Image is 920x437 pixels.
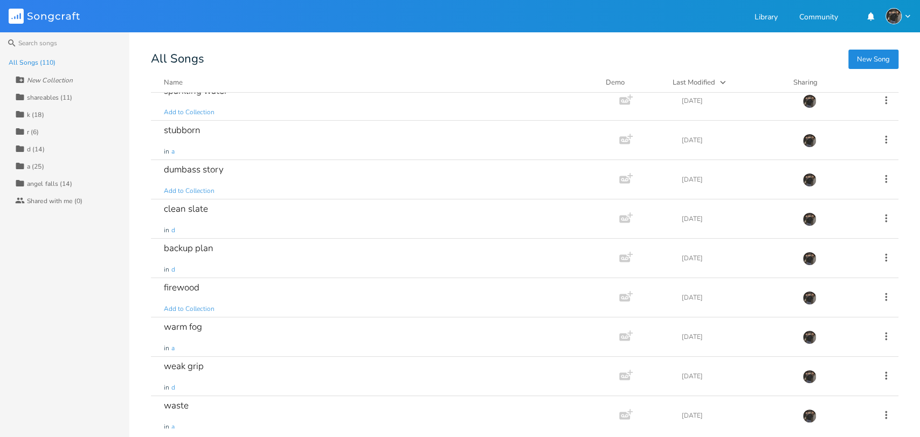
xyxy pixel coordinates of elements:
div: clean slate [164,204,208,213]
div: All Songs [151,54,898,64]
a: Community [799,13,838,23]
div: stubborn [164,126,200,135]
span: d [171,383,175,392]
img: August Tyler Gallant [803,252,817,266]
span: in [164,383,169,392]
div: Shared with me (0) [27,198,82,204]
div: dumbass story [164,165,224,174]
span: in [164,344,169,353]
div: weak grip [164,362,204,371]
span: Add to Collection [164,108,215,117]
div: [DATE] [682,176,790,183]
button: New Song [848,50,898,69]
img: August Tyler Gallant [803,291,817,305]
div: firewood [164,283,199,292]
span: d [171,265,175,274]
div: [DATE] [682,334,790,340]
button: Name [164,77,593,88]
div: Last Modified [673,78,715,87]
img: August Tyler Gallant [803,330,817,344]
img: August Tyler Gallant [803,409,817,423]
div: [DATE] [682,98,790,104]
img: August Tyler Gallant [803,94,817,108]
span: d [171,226,175,235]
a: Library [755,13,778,23]
span: a [171,422,175,432]
button: Last Modified [673,77,780,88]
div: Name [164,78,183,87]
span: Add to Collection [164,186,215,196]
div: All Songs (110) [9,59,56,66]
div: Demo [606,77,660,88]
div: a (25) [27,163,44,170]
span: in [164,226,169,235]
div: r (6) [27,129,39,135]
div: New Collection [27,77,73,84]
div: [DATE] [682,412,790,419]
div: d (14) [27,146,45,152]
div: [DATE] [682,137,790,143]
div: backup plan [164,244,213,253]
span: in [164,422,169,432]
div: [DATE] [682,216,790,222]
img: August Tyler Gallant [886,8,902,24]
img: August Tyler Gallant [803,173,817,187]
div: [DATE] [682,255,790,261]
div: angel falls (14) [27,181,72,187]
div: k (18) [27,112,44,118]
img: August Tyler Gallant [803,134,817,148]
div: shareables (11) [27,94,73,101]
div: [DATE] [682,294,790,301]
div: [DATE] [682,373,790,379]
div: waste [164,401,189,410]
span: in [164,147,169,156]
div: sparkling water [164,86,227,95]
div: Sharing [793,77,858,88]
span: Add to Collection [164,304,215,314]
div: warm fog [164,322,202,331]
span: in [164,265,169,274]
img: August Tyler Gallant [803,370,817,384]
span: a [171,344,175,353]
img: August Tyler Gallant [803,212,817,226]
span: a [171,147,175,156]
